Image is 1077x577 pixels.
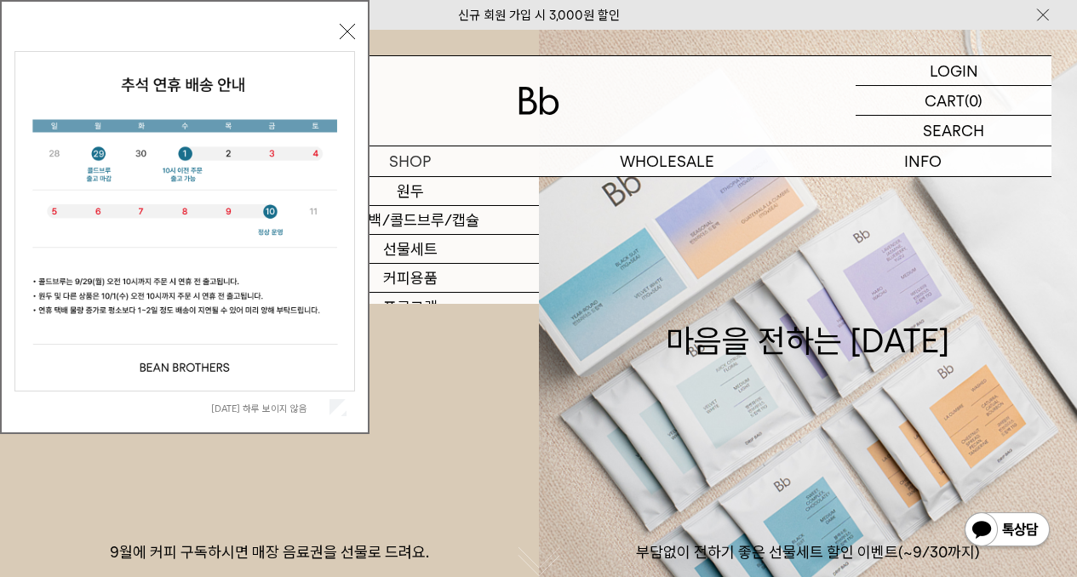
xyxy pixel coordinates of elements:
[930,56,978,85] p: LOGIN
[211,403,326,414] label: [DATE] 하루 보이지 않음
[963,511,1051,551] img: 카카오톡 채널 1:1 채팅 버튼
[923,116,984,146] p: SEARCH
[458,8,620,23] a: 신규 회원 가입 시 3,000원 할인
[666,273,950,363] div: 마음을 전하는 [DATE]
[282,146,538,176] a: SHOP
[282,264,538,293] a: 커피용품
[282,177,538,206] a: 원두
[965,86,982,115] p: (0)
[518,87,559,115] img: 로고
[282,293,538,322] a: 프로그램
[340,24,355,39] button: 닫기
[856,86,1051,116] a: CART (0)
[15,52,354,391] img: 5e4d662c6b1424087153c0055ceb1a13_140731.jpg
[539,146,795,176] p: WHOLESALE
[795,146,1051,176] p: INFO
[282,206,538,235] a: 드립백/콜드브루/캡슐
[282,235,538,264] a: 선물세트
[925,86,965,115] p: CART
[856,56,1051,86] a: LOGIN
